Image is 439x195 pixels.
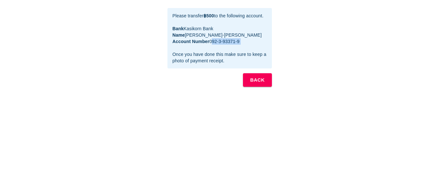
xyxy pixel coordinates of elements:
b: ฿500 [203,13,214,18]
b: Bank [173,26,184,31]
b: BACK [250,76,264,84]
button: BACK [243,73,272,87]
b: Account Number [173,39,210,44]
div: Please transfer to the following account. Kasikorn Bank [PERSON_NAME]-[PERSON_NAME] 092-3-93371-9... [173,10,267,66]
b: Name [173,32,185,38]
